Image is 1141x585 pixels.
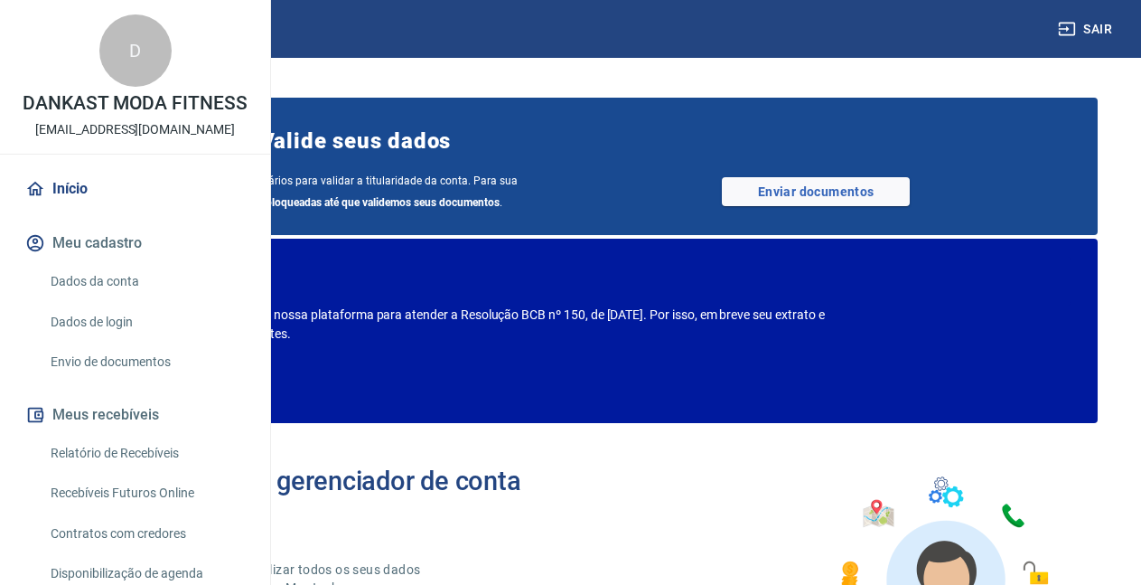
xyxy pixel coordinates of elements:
h2: Bem-vindo(a) ao gerenciador de conta Vindi [79,467,571,524]
a: Envio de documentos [43,344,248,381]
a: Recebíveis Futuros Online [43,475,248,512]
button: Meus recebíveis [22,395,248,435]
div: D [99,14,172,87]
a: Relatório de Recebíveis [43,435,248,472]
a: Dados de login [43,304,248,341]
span: Importante! Valide seus dados [130,127,451,156]
button: Sair [1054,13,1119,46]
span: Por favor, envie os documentos necessários para validar a titularidade da conta. Para sua seguran... [79,170,571,213]
a: Contratos com credores [43,515,248,552]
p: [EMAIL_ADDRESS][DOMAIN_NAME] [35,120,235,139]
a: Início [22,169,248,209]
a: Enviar documentos [722,177,910,206]
a: Dados da conta [43,263,248,300]
button: Meu cadastro [22,223,248,263]
p: DANKAST MODA FITNESS [23,94,248,113]
p: Estamos realizando adequações em nossa plataforma para atender a Resolução BCB nº 150, de [DATE].... [70,306,871,344]
b: suas vendas permanecerão bloqueadas até que validemos seus documentos [133,196,500,209]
